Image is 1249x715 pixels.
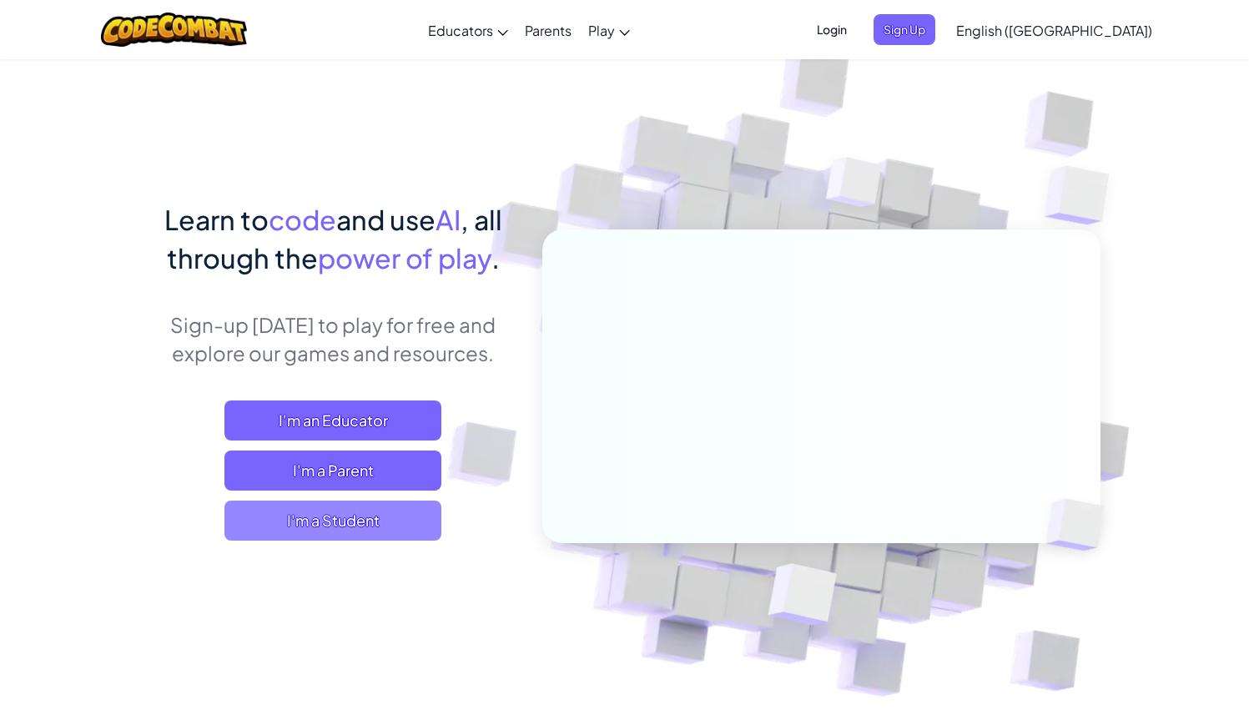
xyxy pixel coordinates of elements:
[807,14,857,45] button: Login
[101,13,247,47] img: CodeCombat logo
[420,8,516,53] a: Educators
[794,124,914,249] img: Overlap cubes
[491,241,500,274] span: .
[269,203,336,236] span: code
[318,241,491,274] span: power of play
[436,203,461,236] span: AI
[428,22,493,39] span: Educators
[224,400,441,441] a: I'm an Educator
[336,203,436,236] span: and use
[588,22,615,39] span: Play
[874,14,935,45] button: Sign Up
[580,8,638,53] a: Play
[1011,125,1156,266] img: Overlap cubes
[224,501,441,541] button: I'm a Student
[956,22,1152,39] span: English ([GEOGRAPHIC_DATA])
[149,310,517,367] p: Sign-up [DATE] to play for free and explore our games and resources.
[948,8,1161,53] a: English ([GEOGRAPHIC_DATA])
[164,203,269,236] span: Learn to
[1018,464,1143,586] img: Overlap cubes
[516,8,580,53] a: Parents
[224,451,441,491] a: I'm a Parent
[727,528,876,667] img: Overlap cubes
